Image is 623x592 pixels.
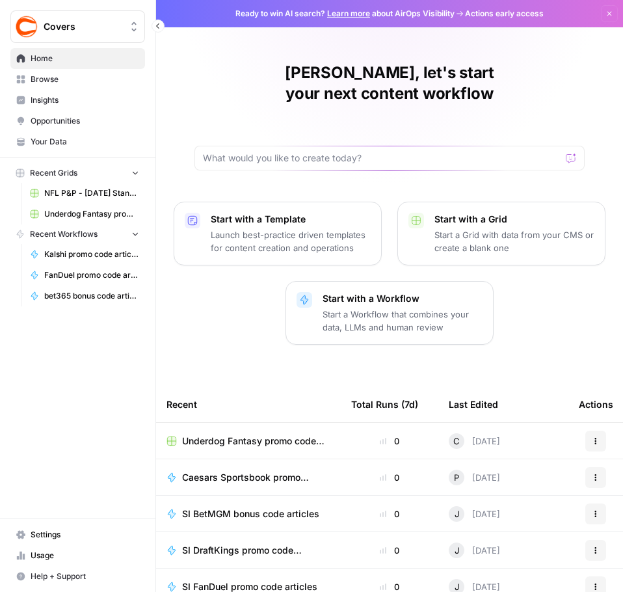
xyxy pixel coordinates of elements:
[31,136,139,148] span: Your Data
[44,187,139,199] span: NFL P&P - [DATE] Standard (Production) Grid (1)
[182,471,320,484] span: Caesars Sportsbook promo code articles
[434,228,594,254] p: Start a Grid with data from your CMS or create a blank one
[31,529,139,541] span: Settings
[31,550,139,561] span: Usage
[453,435,460,448] span: C
[44,20,122,33] span: Covers
[397,202,605,265] button: Start with a GridStart a Grid with data from your CMS or create a blank one
[10,566,145,587] button: Help + Support
[235,8,455,20] span: Ready to win AI search? about AirOps Visibility
[351,471,428,484] div: 0
[182,435,330,448] span: Underdog Fantasy promo code articles Grid
[182,507,319,520] span: SI BetMGM bonus code articles
[454,471,459,484] span: P
[24,244,145,265] a: Kalshi promo code articles
[10,524,145,545] a: Settings
[10,163,145,183] button: Recent Grids
[449,543,500,558] div: [DATE]
[44,208,139,220] span: Underdog Fantasy promo code articles Grid
[211,213,371,226] p: Start with a Template
[285,281,494,345] button: Start with a WorkflowStart a Workflow that combines your data, LLMs and human review
[10,69,145,90] a: Browse
[323,292,483,305] p: Start with a Workflow
[455,507,459,520] span: J
[24,265,145,286] a: FanDuel promo code articles
[31,53,139,64] span: Home
[449,433,500,449] div: [DATE]
[579,386,613,422] div: Actions
[10,10,145,43] button: Workspace: Covers
[351,386,418,422] div: Total Runs (7d)
[44,269,139,281] span: FanDuel promo code articles
[10,224,145,244] button: Recent Workflows
[166,435,330,448] a: Underdog Fantasy promo code articles Grid
[10,131,145,152] a: Your Data
[10,90,145,111] a: Insights
[44,249,139,260] span: Kalshi promo code articles
[31,94,139,106] span: Insights
[10,545,145,566] a: Usage
[351,544,428,557] div: 0
[174,202,382,265] button: Start with a TemplateLaunch best-practice driven templates for content creation and operations
[166,386,330,422] div: Recent
[31,74,139,85] span: Browse
[24,286,145,306] a: bet365 bonus code articles
[434,213,594,226] p: Start with a Grid
[194,62,585,104] h1: [PERSON_NAME], let's start your next content workflow
[323,308,483,334] p: Start a Workflow that combines your data, LLMs and human review
[30,167,77,179] span: Recent Grids
[166,544,330,557] a: SI DraftKings promo code articles
[449,506,500,522] div: [DATE]
[166,471,330,484] a: Caesars Sportsbook promo code articles
[31,571,139,582] span: Help + Support
[15,15,38,38] img: Covers Logo
[351,507,428,520] div: 0
[211,228,371,254] p: Launch best-practice driven templates for content creation and operations
[30,228,98,240] span: Recent Workflows
[24,183,145,204] a: NFL P&P - [DATE] Standard (Production) Grid (1)
[166,507,330,520] a: SI BetMGM bonus code articles
[449,470,500,485] div: [DATE]
[10,48,145,69] a: Home
[24,204,145,224] a: Underdog Fantasy promo code articles Grid
[10,111,145,131] a: Opportunities
[455,544,459,557] span: J
[31,115,139,127] span: Opportunities
[449,386,498,422] div: Last Edited
[351,435,428,448] div: 0
[465,8,544,20] span: Actions early access
[44,290,139,302] span: bet365 bonus code articles
[182,544,320,557] span: SI DraftKings promo code articles
[327,8,370,18] a: Learn more
[203,152,561,165] input: What would you like to create today?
